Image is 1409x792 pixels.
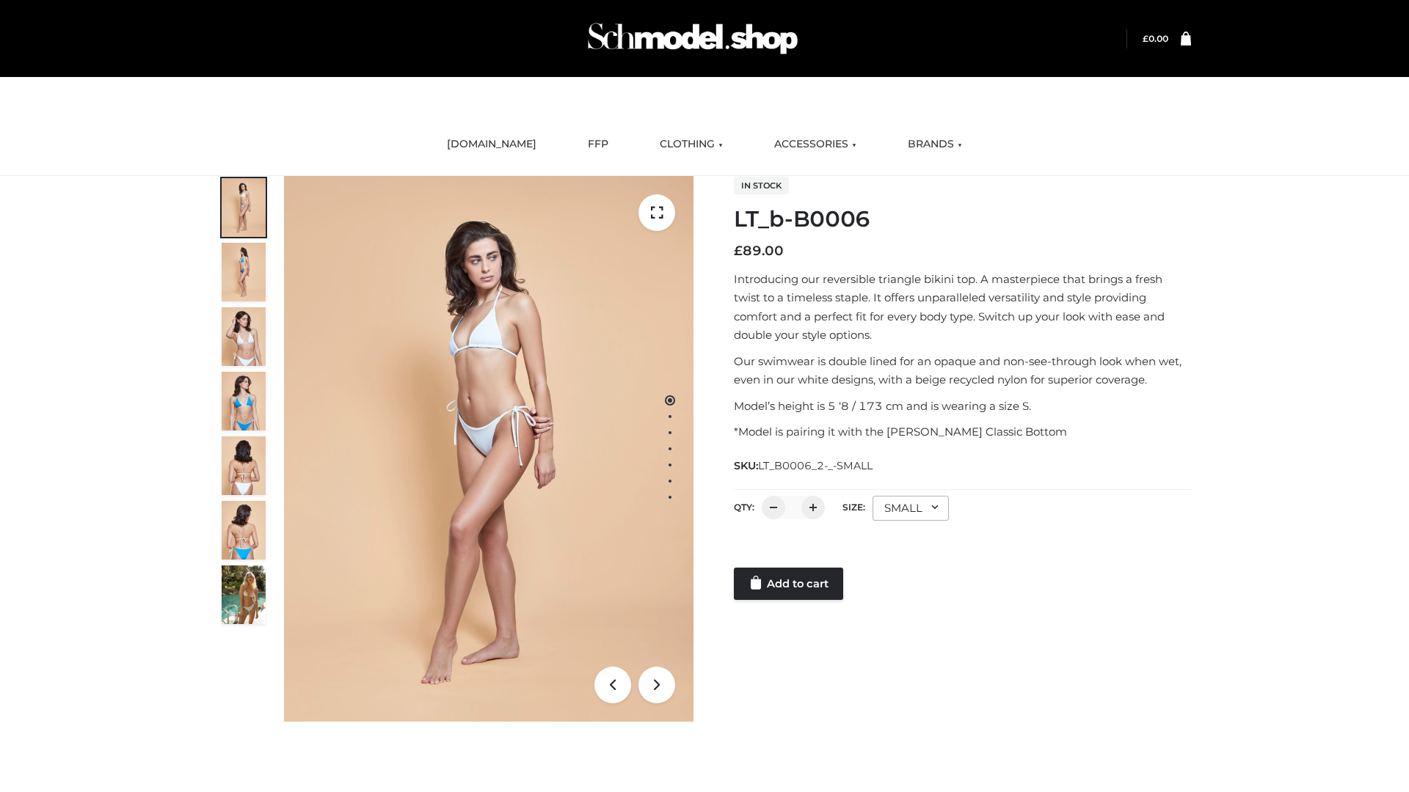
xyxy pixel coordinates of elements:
[763,128,867,161] a: ACCESSORIES
[284,176,693,722] img: ArielClassicBikiniTop_CloudNine_AzureSky_OW114ECO_1
[583,10,803,67] img: Schmodel Admin 964
[734,270,1191,345] p: Introducing our reversible triangle bikini top. A masterpiece that brings a fresh twist to a time...
[222,436,266,495] img: ArielClassicBikiniTop_CloudNine_AzureSky_OW114ECO_7-scaled.jpg
[897,128,973,161] a: BRANDS
[734,568,843,600] a: Add to cart
[577,128,619,161] a: FFP
[222,243,266,301] img: ArielClassicBikiniTop_CloudNine_AzureSky_OW114ECO_2-scaled.jpg
[758,459,873,472] span: LT_B0006_2-_-SMALL
[873,496,949,521] div: SMALL
[734,243,743,259] span: £
[842,502,865,513] label: Size:
[649,128,734,161] a: CLOTHING
[734,177,789,194] span: In stock
[734,206,1191,232] h1: LT_b-B0006
[734,502,754,513] label: QTY:
[734,422,1191,441] p: *Model is pairing it with the [PERSON_NAME] Classic Bottom
[1143,33,1168,44] bdi: 0.00
[222,307,266,366] img: ArielClassicBikiniTop_CloudNine_AzureSky_OW114ECO_3-scaled.jpg
[734,352,1191,389] p: Our swimwear is double lined for an opaque and non-see-through look when wet, even in our white d...
[1143,33,1148,44] span: £
[222,501,266,560] img: ArielClassicBikiniTop_CloudNine_AzureSky_OW114ECO_8-scaled.jpg
[1143,33,1168,44] a: £0.00
[734,243,784,259] bdi: 89.00
[734,397,1191,416] p: Model’s height is 5 ‘8 / 173 cm and is wearing a size S.
[222,178,266,237] img: ArielClassicBikiniTop_CloudNine_AzureSky_OW114ECO_1-scaled.jpg
[436,128,547,161] a: [DOMAIN_NAME]
[222,372,266,430] img: ArielClassicBikiniTop_CloudNine_AzureSky_OW114ECO_4-scaled.jpg
[734,457,874,474] span: SKU:
[222,565,266,624] img: Arieltop_CloudNine_AzureSky2.jpg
